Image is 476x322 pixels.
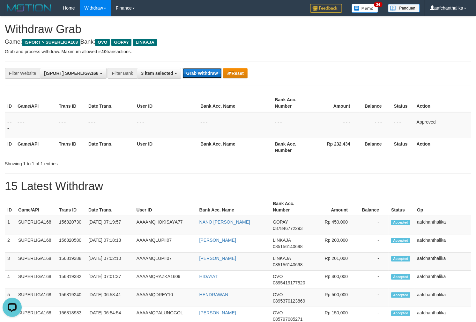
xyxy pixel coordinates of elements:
[15,138,56,156] th: Game/API
[273,274,283,279] span: OVO
[270,198,310,216] th: Bank Acc. Number
[391,138,414,156] th: Status
[273,298,305,304] span: Copy 0895370123869 to clipboard
[56,94,86,112] th: Trans ID
[16,234,56,253] td: SUPERLIGA168
[360,112,391,138] td: - - -
[182,68,222,78] button: Grab Withdraw
[134,216,197,234] td: AAAAMQHOKISAYA77
[134,94,198,112] th: User ID
[357,216,389,234] td: -
[414,271,471,289] td: aafchanthalika
[391,220,410,225] span: Accepted
[5,180,471,193] h1: 15 Latest Withdraw
[134,198,197,216] th: User ID
[198,112,272,138] td: - - -
[414,138,471,156] th: Action
[272,112,312,138] td: - - -
[111,39,131,46] span: GOPAY
[198,138,272,156] th: Bank Acc. Name
[16,271,56,289] td: SUPERLIGA168
[56,216,86,234] td: 156820730
[44,71,98,76] span: [ISPORT] SUPERLIGA168
[141,71,173,76] span: 3 item selected
[40,68,106,79] button: [ISPORT] SUPERLIGA168
[86,216,134,234] td: [DATE] 07:19:57
[15,112,56,138] td: - - -
[199,238,236,243] a: [PERSON_NAME]
[272,94,312,112] th: Bank Acc. Number
[312,94,360,112] th: Amount
[273,310,283,315] span: OVO
[388,4,420,12] img: panduan.png
[5,23,471,36] h1: Withdraw Grab
[86,234,134,253] td: [DATE] 07:18:13
[86,198,134,216] th: Date Trans.
[5,253,16,271] td: 3
[5,289,16,307] td: 5
[134,138,198,156] th: User ID
[56,138,86,156] th: Trans ID
[414,289,471,307] td: aafchanthalika
[310,216,357,234] td: Rp 450,000
[5,271,16,289] td: 4
[273,280,305,285] span: Copy 0895419177520 to clipboard
[134,271,197,289] td: AAAAMQRAZKA1609
[391,112,414,138] td: - - -
[86,94,134,112] th: Date Trans.
[16,289,56,307] td: SUPERLIGA168
[108,68,137,79] div: Filter Bank
[86,112,134,138] td: - - -
[414,94,471,112] th: Action
[197,198,271,216] th: Bank Acc. Name
[360,138,391,156] th: Balance
[134,234,197,253] td: AAAAMQLUPII07
[273,226,302,231] span: Copy 087846772293 to clipboard
[310,4,342,13] img: Feedback.jpg
[5,198,16,216] th: ID
[133,39,157,46] span: LINKAJA
[273,219,288,225] span: GOPAY
[391,311,410,316] span: Accepted
[389,198,414,216] th: Status
[198,94,272,112] th: Bank Acc. Name
[273,238,291,243] span: LINKAJA
[95,39,110,46] span: OVO
[199,256,236,261] a: [PERSON_NAME]
[56,234,86,253] td: 156820580
[5,39,471,45] h4: Game: Bank:
[5,158,194,167] div: Showing 1 to 1 of 1 entries
[199,310,236,315] a: [PERSON_NAME]
[357,271,389,289] td: -
[15,94,56,112] th: Game/API
[56,289,86,307] td: 156819240
[357,198,389,216] th: Balance
[273,256,291,261] span: LINKAJA
[360,94,391,112] th: Balance
[310,271,357,289] td: Rp 400,000
[414,112,471,138] td: Approved
[3,3,22,22] button: Open LiveChat chat widget
[56,198,86,216] th: Trans ID
[134,289,197,307] td: AAAAMQDREY10
[273,262,302,267] span: Copy 085156140698 to clipboard
[414,253,471,271] td: aafchanthalika
[357,234,389,253] td: -
[86,289,134,307] td: [DATE] 06:58:41
[86,271,134,289] td: [DATE] 07:01:37
[352,4,378,13] img: Button%20Memo.svg
[391,292,410,298] span: Accepted
[16,253,56,271] td: SUPERLIGA168
[5,48,471,55] p: Grab and process withdraw. Maximum allowed is transactions.
[5,216,16,234] td: 1
[16,198,56,216] th: Game/API
[56,271,86,289] td: 156819382
[391,94,414,112] th: Status
[5,68,40,79] div: Filter Website
[374,2,383,7] span: 34
[310,198,357,216] th: Amount
[199,274,218,279] a: HIDAYAT
[5,112,15,138] td: - - -
[22,39,80,46] span: ISPORT > SUPERLIGA168
[357,253,389,271] td: -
